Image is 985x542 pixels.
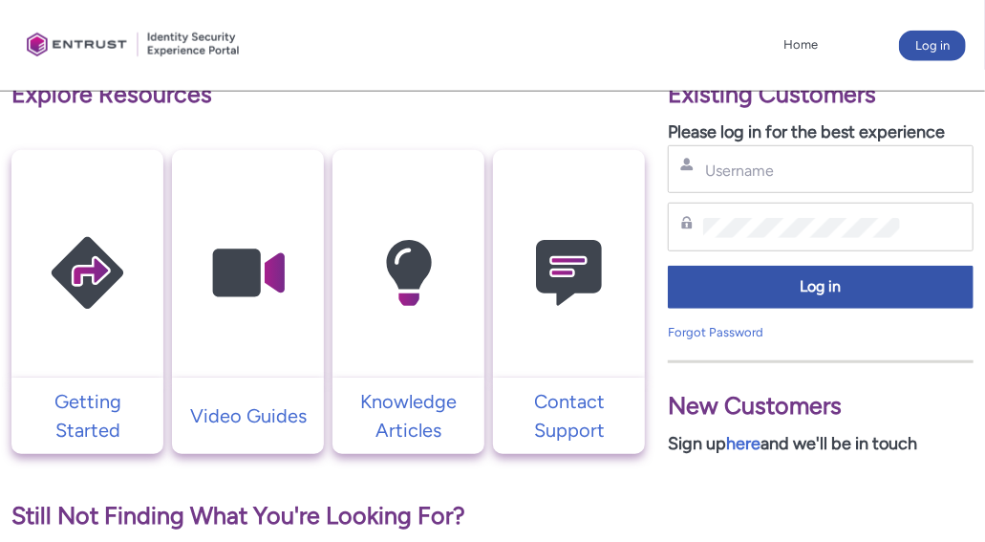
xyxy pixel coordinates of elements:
[668,325,763,339] a: Forgot Password
[172,187,324,359] img: Video Guides
[493,187,645,359] img: Contact Support
[680,276,961,298] span: Log in
[11,76,645,113] p: Explore Resources
[11,187,163,359] img: Getting Started
[668,119,974,145] p: Please log in for the best experience
[779,31,823,59] a: Home
[332,187,484,359] img: Knowledge Articles
[668,266,974,309] button: Log in
[899,31,966,61] button: Log in
[703,161,900,181] input: Username
[668,76,974,113] p: Existing Customers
